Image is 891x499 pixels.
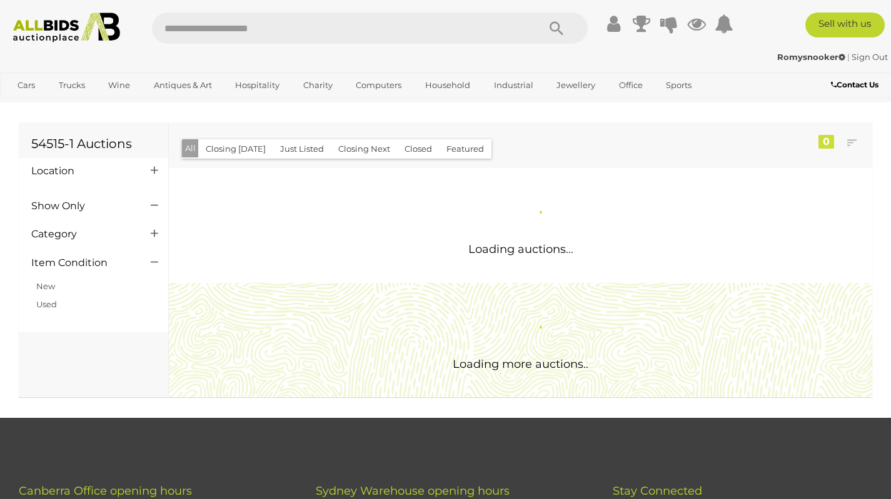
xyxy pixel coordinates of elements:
[777,52,847,62] a: Romysnooker
[36,299,57,309] a: Used
[273,139,331,159] button: Just Listed
[295,75,341,96] a: Charity
[525,12,588,44] button: Search
[348,75,410,96] a: Computers
[19,484,192,498] span: Canberra Office opening hours
[100,75,138,96] a: Wine
[36,281,55,291] a: New
[777,52,845,62] strong: Romysnooker
[831,80,878,89] b: Contact Us
[31,200,132,212] h4: Show Only
[397,139,440,159] button: Closed
[331,139,398,159] button: Closing Next
[316,484,510,498] span: Sydney Warehouse opening hours
[453,357,588,371] span: Loading more auctions..
[198,139,273,159] button: Closing [DATE]
[31,229,132,240] h4: Category
[439,139,491,159] button: Featured
[7,12,126,42] img: Allbids.com.au
[805,12,885,37] a: Sell with us
[486,75,541,96] a: Industrial
[31,257,132,269] h4: Item Condition
[146,75,220,96] a: Antiques & Art
[818,135,834,149] div: 0
[468,242,573,256] span: Loading auctions...
[548,75,603,96] a: Jewellery
[227,75,288,96] a: Hospitality
[611,75,651,96] a: Office
[847,52,850,62] span: |
[613,484,702,498] span: Stay Connected
[9,75,43,96] a: Cars
[182,139,199,157] button: All
[51,75,93,96] a: Trucks
[31,137,156,151] h1: 54515-1 Auctions
[831,78,882,92] a: Contact Us
[658,75,700,96] a: Sports
[31,166,132,177] h4: Location
[417,75,478,96] a: Household
[852,52,888,62] a: Sign Out
[9,96,114,116] a: [GEOGRAPHIC_DATA]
